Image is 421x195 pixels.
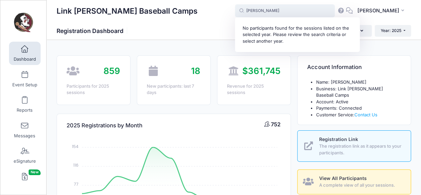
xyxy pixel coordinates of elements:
span: Dashboard [14,57,36,62]
a: Event Setup [9,67,41,91]
a: View All Participants A complete view of all your sessions. [297,169,411,194]
span: 18 [191,66,200,76]
a: Reports [9,93,41,116]
span: Messages [14,133,35,139]
span: Event Setup [12,82,37,88]
tspan: 116 [74,162,79,168]
h1: Link [PERSON_NAME] Baseball Camps [57,3,198,19]
span: 752 [271,121,281,128]
h1: Registration Dashboard [57,27,129,34]
span: The registration link as it appears to your participants. [319,143,403,156]
a: Messages [9,118,41,142]
input: Search by First Name, Last Name, or Email... [235,4,335,18]
tspan: 154 [72,143,79,149]
li: Account: Active [316,99,401,105]
a: Dashboard [9,42,41,65]
span: $361,745 [242,66,281,76]
a: InvoicesNew [9,169,41,193]
div: New participants: last 7 days [147,83,200,96]
span: Year: 2025 [381,28,401,33]
a: Contact Us [354,112,377,117]
h4: 2025 Registrations by Month [67,116,142,135]
li: Payments: Connected [316,105,401,112]
h4: Account Information [307,58,361,77]
button: [PERSON_NAME] [353,3,411,19]
span: eSignature [14,159,36,164]
li: Name: [PERSON_NAME] [316,79,401,86]
a: Registration Link The registration link as it appears to your participants. [297,130,411,162]
span: Reports [17,108,33,113]
a: eSignature [9,144,41,167]
li: Business: Link [PERSON_NAME] Baseball Camps [316,86,401,99]
span: [PERSON_NAME] [357,7,399,14]
span: Registration Link [319,136,358,142]
li: Customer Service: [316,112,401,118]
div: Revenue for 2025 sessions [227,83,281,96]
tspan: 77 [74,181,79,187]
span: A complete view of all your sessions. [319,182,403,189]
span: New [29,169,41,175]
span: View All Participants [319,175,367,181]
div: Participants for 2025 sessions [67,83,120,96]
div: No participants found for the sessions listed on the selected year. Please review the search crit... [243,25,352,45]
a: Link Jarrett Baseball Camps [0,7,47,39]
img: Link Jarrett Baseball Camps [11,10,36,35]
span: 859 [104,66,120,76]
button: Year: 2025 [375,25,411,36]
